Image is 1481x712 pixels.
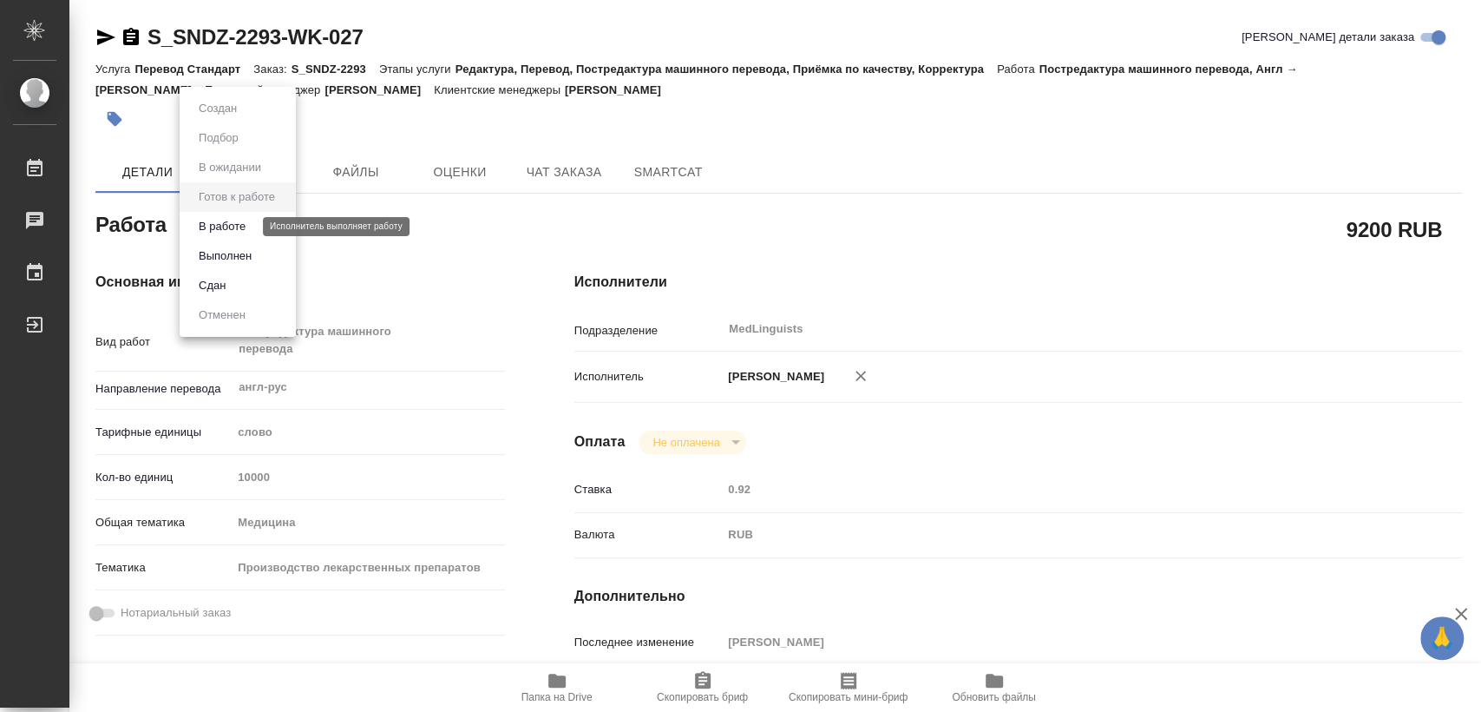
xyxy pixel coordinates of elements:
button: Отменен [193,306,251,325]
button: В ожидании [193,158,266,177]
button: Выполнен [193,247,257,266]
button: Создан [193,99,242,118]
button: Готов к работе [193,188,280,207]
button: Подбор [193,129,244,148]
button: В работе [193,217,251,236]
button: Сдан [193,276,231,295]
